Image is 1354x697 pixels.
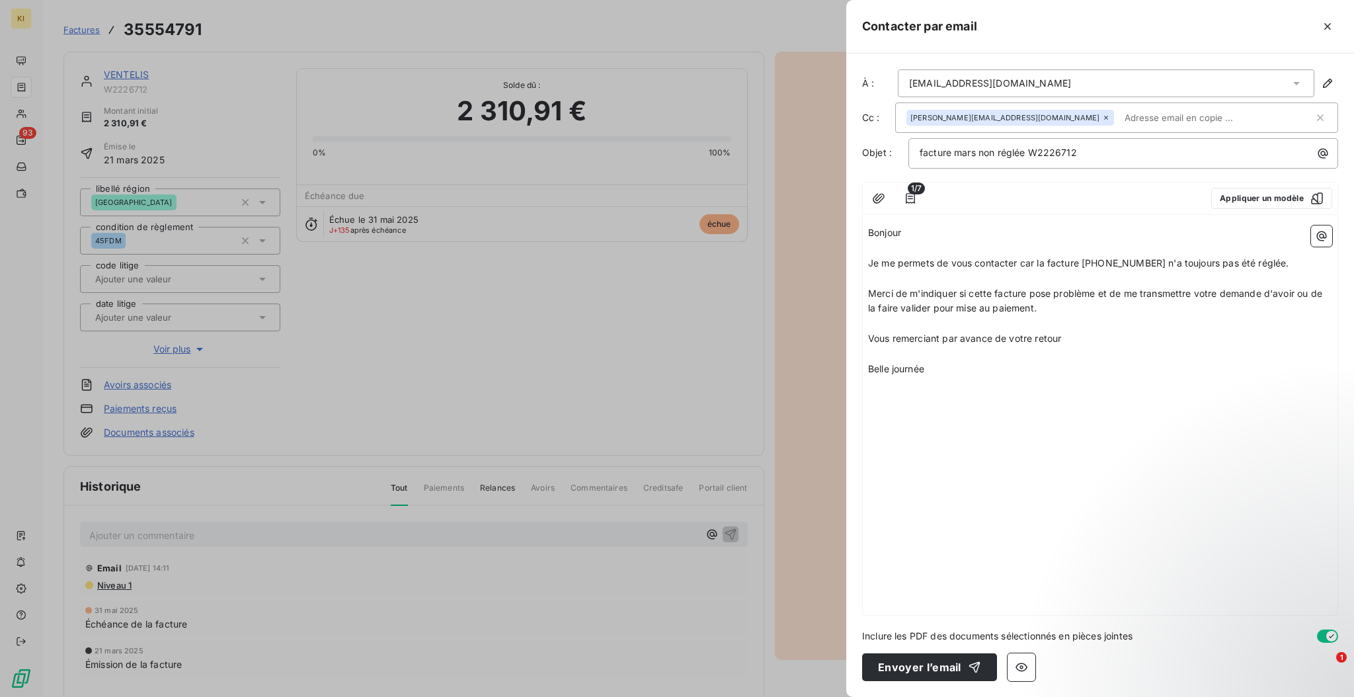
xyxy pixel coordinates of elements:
button: Appliquer un modèle [1211,188,1332,209]
span: 1/7 [908,183,925,194]
iframe: Intercom notifications message [1090,569,1354,661]
label: À : [862,77,895,90]
iframe: Intercom live chat [1309,652,1341,684]
h5: Contacter par email [862,17,977,36]
label: Cc : [862,111,895,124]
span: Inclure les PDF des documents sélectionnés en pièces jointes [862,629,1133,643]
span: Objet : [862,147,892,158]
span: [PERSON_NAME][EMAIL_ADDRESS][DOMAIN_NAME] [910,114,1099,122]
span: Belle journée [868,363,924,374]
span: Bonjour [868,227,901,238]
button: Envoyer l’email [862,653,997,681]
span: Je me permets de vous contacter car la facture [PHONE_NUMBER] n'a toujours pas été réglée. [868,257,1289,268]
span: 1 [1336,652,1347,663]
span: Vous remerciant par avance de votre retour [868,333,1061,344]
span: facture mars non réglée W2226712 [920,147,1077,158]
span: Merci de m'indiquer si cette facture pose problème et de me transmettre votre demande d'avoir ou ... [868,288,1325,314]
input: Adresse email en copie ... [1119,108,1272,128]
div: [EMAIL_ADDRESS][DOMAIN_NAME] [909,77,1071,90]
